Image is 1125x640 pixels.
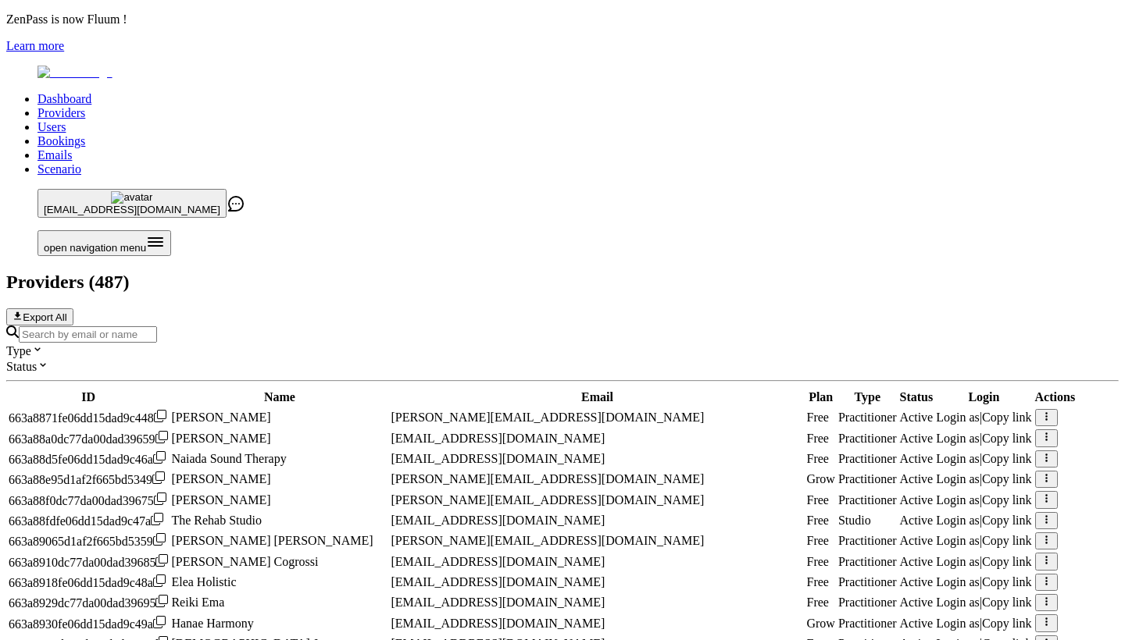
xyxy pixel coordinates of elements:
[171,575,236,588] span: Elea Holistic
[170,389,388,405] th: Name
[391,493,704,507] span: [PERSON_NAME][EMAIL_ADDRESS][DOMAIN_NAME]
[37,230,171,256] button: Open menu
[900,452,934,466] div: Active
[806,411,828,424] span: Free
[805,389,835,405] th: Plan
[390,389,804,405] th: Email
[936,432,1031,446] div: |
[837,389,898,405] th: Type
[171,493,270,507] span: [PERSON_NAME]
[391,575,605,588] span: [EMAIL_ADDRESS][DOMAIN_NAME]
[982,432,1032,445] span: Copy link
[838,472,897,485] span: validated
[9,574,168,590] div: Click to copy
[838,411,897,424] span: validated
[37,162,81,176] a: Scenario
[9,533,168,549] div: Click to copy
[391,596,605,609] span: [EMAIL_ADDRESS][DOMAIN_NAME]
[8,389,169,405] th: ID
[6,358,1119,374] div: Status
[936,452,980,465] span: Login as
[37,134,85,148] a: Bookings
[806,596,828,609] span: Free
[900,493,934,507] div: Active
[171,452,286,465] span: Naiada Sound Therapy
[936,534,980,547] span: Login as
[806,514,828,527] span: Free
[171,411,270,424] span: [PERSON_NAME]
[9,616,168,631] div: Click to copy
[806,534,828,547] span: Free
[1034,389,1077,405] th: Actions
[982,493,1032,507] span: Copy link
[936,575,1031,589] div: |
[900,575,934,589] div: Active
[9,451,168,467] div: Click to copy
[171,596,224,609] span: Reiki Ema
[806,493,828,507] span: Free
[838,534,897,547] span: validated
[9,554,168,570] div: Click to copy
[37,120,66,133] a: Users
[171,514,262,527] span: The Rehab Studio
[936,411,1031,425] div: |
[391,411,704,424] span: [PERSON_NAME][EMAIL_ADDRESS][DOMAIN_NAME]
[391,534,704,547] span: [PERSON_NAME][EMAIL_ADDRESS][DOMAIN_NAME]
[838,596,897,609] span: validated
[936,493,980,507] span: Login as
[900,411,934,425] div: Active
[936,432,980,445] span: Login as
[391,555,605,568] span: [EMAIL_ADDRESS][DOMAIN_NAME]
[936,555,980,568] span: Login as
[37,106,85,119] a: Providers
[982,411,1032,424] span: Copy link
[936,575,980,588] span: Login as
[44,204,220,215] span: [EMAIL_ADDRESS][DOMAIN_NAME]
[982,452,1032,465] span: Copy link
[838,555,897,568] span: validated
[37,189,227,218] button: avatar[EMAIL_ADDRESS][DOMAIN_NAME]
[9,471,168,487] div: Click to copy
[171,472,270,485] span: [PERSON_NAME]
[982,472,1032,485] span: Copy link
[391,514,605,527] span: [EMAIL_ADDRESS][DOMAIN_NAME]
[900,555,934,569] div: Active
[391,452,605,465] span: [EMAIL_ADDRESS][DOMAIN_NAME]
[838,493,897,507] span: validated
[935,389,1032,405] th: Login
[900,617,934,631] div: Active
[171,432,270,445] span: [PERSON_NAME]
[171,555,318,568] span: [PERSON_NAME] Cogrossi
[37,148,72,162] a: Emails
[391,432,605,445] span: [EMAIL_ADDRESS][DOMAIN_NAME]
[391,472,704,485] span: [PERSON_NAME][EMAIL_ADDRESS][DOMAIN_NAME]
[900,432,934,446] div: Active
[838,575,897,588] span: validated
[9,410,168,425] div: Click to copy
[936,617,1031,631] div: |
[9,492,168,508] div: Click to copy
[44,242,146,254] span: open navigation menu
[806,472,834,485] span: Grow
[6,39,64,52] a: Learn more
[838,514,871,527] span: validated
[936,472,1031,486] div: |
[982,596,1032,609] span: Copy link
[936,452,1031,466] div: |
[838,452,897,465] span: validated
[19,326,157,343] input: Search by email or name
[900,534,934,548] div: Active
[936,472,980,485] span: Login as
[982,575,1032,588] span: Copy link
[899,389,934,405] th: Status
[982,555,1032,568] span: Copy link
[982,534,1032,547] span: Copy link
[900,514,934,528] div: Active
[936,555,1031,569] div: |
[838,432,897,445] span: validated
[806,575,828,588] span: Free
[900,472,934,486] div: Active
[936,514,1031,528] div: |
[936,514,980,527] span: Login as
[936,617,980,630] span: Login as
